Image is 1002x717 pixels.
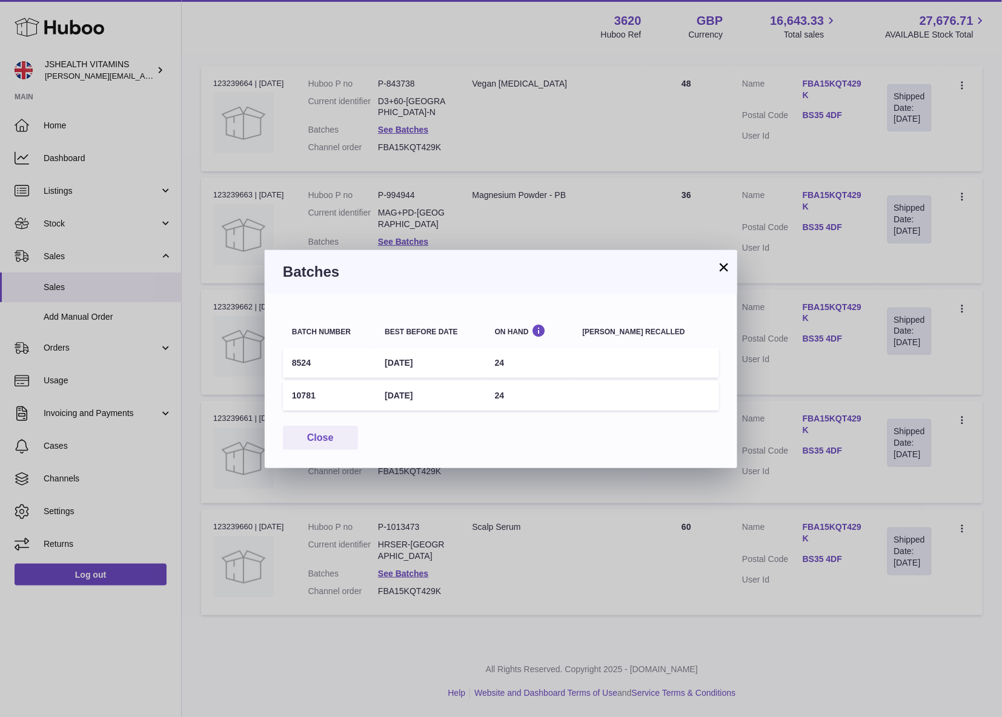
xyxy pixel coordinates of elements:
[717,260,731,274] button: ×
[495,324,565,335] div: On Hand
[376,348,485,378] td: [DATE]
[486,381,574,411] td: 24
[486,348,574,378] td: 24
[283,426,358,451] button: Close
[283,348,376,378] td: 8524
[385,328,476,336] div: Best before date
[376,381,485,411] td: [DATE]
[283,381,376,411] td: 10781
[292,328,367,336] div: Batch number
[283,262,719,282] h3: Batches
[583,328,710,336] div: [PERSON_NAME] recalled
